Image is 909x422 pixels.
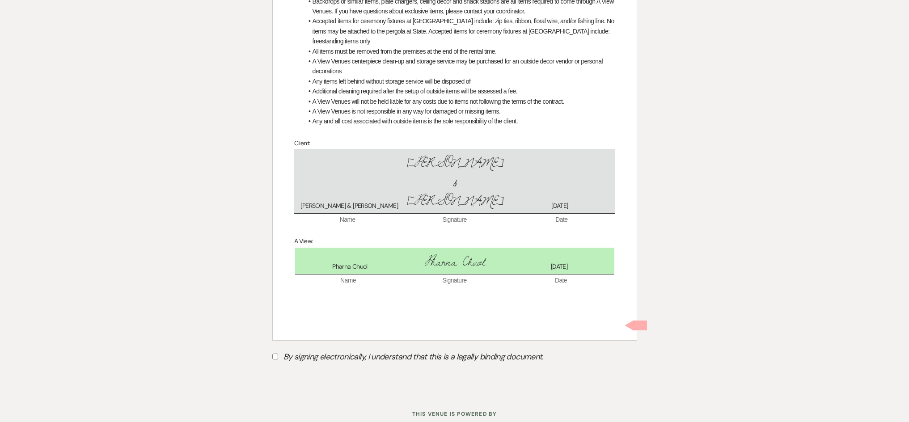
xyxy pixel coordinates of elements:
span: Signature [402,276,508,285]
span: Signature [401,215,508,224]
li: A View Venues is not responsible in any way for damaged or missing items. [303,106,615,116]
label: By signing electronically, I understand that this is a legally binding document. [272,350,637,367]
span: Name [294,215,401,224]
span: All items must be removed from the premises at the end of the rental time. [313,48,497,55]
span: Accepted items for ceremony fixtures at [GEOGRAPHIC_DATA] include: zip ties, ribbon, floral wire,... [313,17,616,45]
span: [PERSON_NAME] & [PERSON_NAME] [402,153,507,211]
span: [DATE] [507,262,612,271]
span: Pharna Chuol [402,252,507,271]
li: A View Venues centerpiece clean-up and storage service may be purchased for an outside decor vend... [303,56,615,76]
span: [PERSON_NAME] & [PERSON_NAME] [297,202,402,211]
span: A View: [294,237,313,245]
li: Any items left behind without storage service will be disposed of [303,76,615,86]
li: A View Venues will not be held liable for any costs due to items not following the terms of the c... [303,97,615,106]
li: Additional cleaning required after the setup of outside items will be assessed a fee. [303,86,615,96]
span: Client: [294,139,310,147]
span: [DATE] [507,202,612,211]
span: Pharna Chuol [298,262,402,271]
li: Any and all cost associated with outside items is the sole responsibility of the client. [303,116,615,126]
span: Name [295,276,402,285]
input: By signing electronically, I understand that this is a legally binding document. [272,354,278,359]
span: Date [508,276,614,285]
span: Date [508,215,615,224]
